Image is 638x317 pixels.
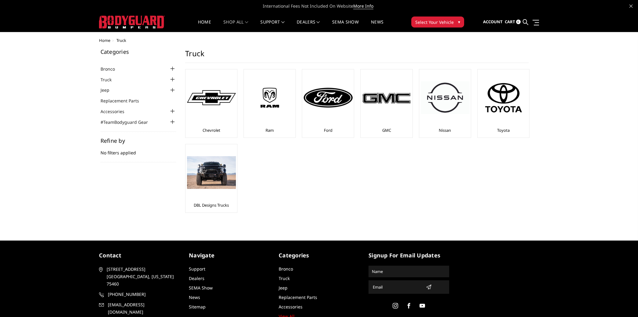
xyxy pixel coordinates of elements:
[108,301,179,316] span: [EMAIL_ADDRESS][DOMAIN_NAME]
[370,282,424,292] input: Email
[279,294,317,300] a: Replacement Parts
[439,127,451,133] a: Nissan
[107,266,178,288] span: [STREET_ADDRESS] [GEOGRAPHIC_DATA], [US_STATE] 75460
[483,19,503,24] span: Account
[101,119,156,125] a: #TeamBodyguard Gear
[505,19,515,24] span: Cart
[297,20,320,32] a: Dealers
[101,66,123,72] a: Bronco
[101,138,176,143] h5: Refine by
[353,3,373,9] a: More Info
[185,49,529,63] h1: Truck
[279,266,293,272] a: Bronco
[101,87,117,93] a: Jeep
[369,251,449,260] h5: signup for email updates
[371,20,383,32] a: News
[108,291,179,298] span: [PHONE_NUMBER]
[415,19,454,25] span: Select Your Vehicle
[99,301,180,316] a: [EMAIL_ADDRESS][DOMAIN_NAME]
[279,275,290,281] a: Truck
[101,49,176,54] h5: Categories
[99,251,180,260] h5: contact
[101,108,132,115] a: Accessories
[483,14,503,30] a: Account
[382,127,391,133] a: GMC
[279,304,302,310] a: Accessories
[279,251,359,260] h5: Categories
[101,76,119,83] a: Truck
[189,266,205,272] a: Support
[516,20,521,24] span: 0
[116,38,126,43] span: Truck
[332,20,359,32] a: SEMA Show
[101,138,176,162] div: No filters applied
[458,19,460,25] span: ▾
[189,285,213,291] a: SEMA Show
[198,20,211,32] a: Home
[99,38,110,43] a: Home
[369,267,448,276] input: Name
[411,17,464,28] button: Select Your Vehicle
[189,275,204,281] a: Dealers
[279,285,288,291] a: Jeep
[324,127,332,133] a: Ford
[189,294,200,300] a: News
[505,14,521,30] a: Cart 0
[266,127,274,133] a: Ram
[99,291,180,298] a: [PHONE_NUMBER]
[194,202,229,208] a: DBL Designs Trucks
[223,20,248,32] a: shop all
[189,251,269,260] h5: Navigate
[260,20,284,32] a: Support
[203,127,220,133] a: Chevrolet
[101,98,147,104] a: Replacement Parts
[497,127,510,133] a: Toyota
[189,304,206,310] a: Sitemap
[99,16,165,28] img: BODYGUARD BUMPERS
